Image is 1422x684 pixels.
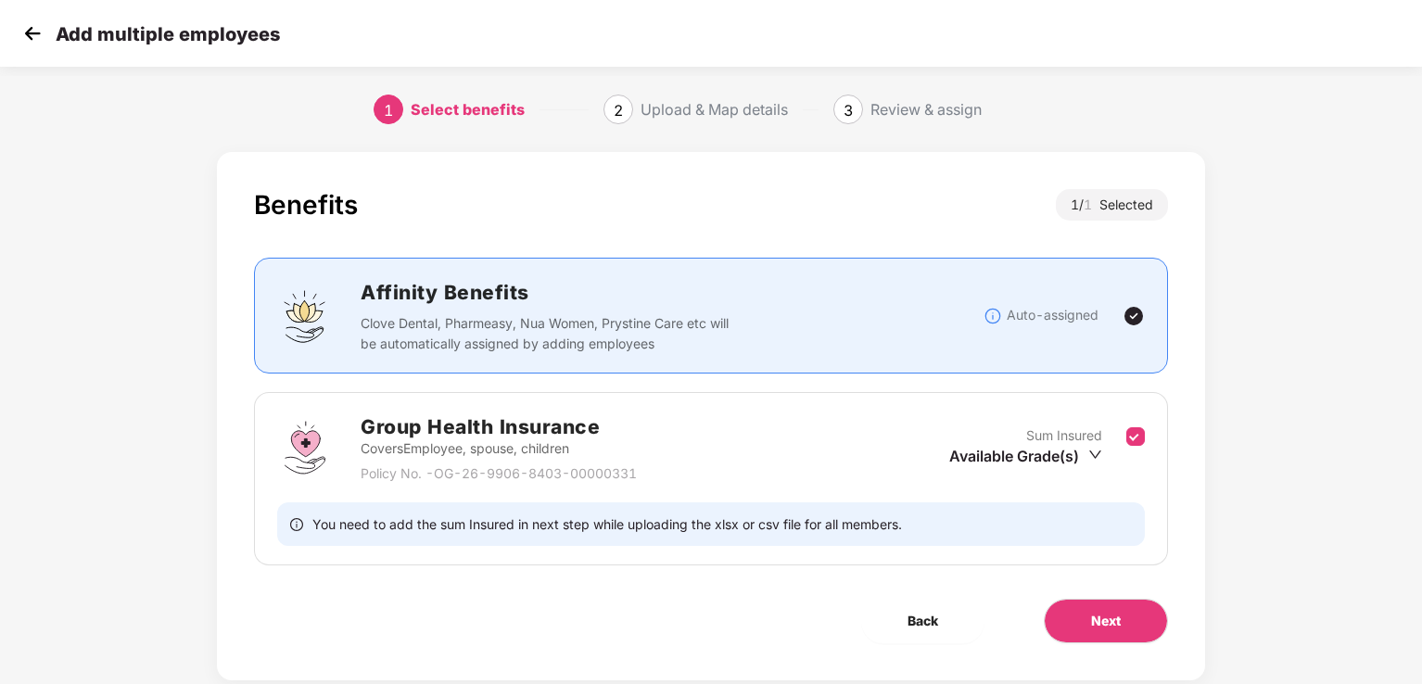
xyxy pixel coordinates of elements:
[1084,196,1099,212] span: 1
[1044,599,1168,643] button: Next
[361,438,637,459] p: Covers Employee, spouse, children
[1088,448,1102,462] span: down
[908,611,938,631] span: Back
[984,307,1002,325] img: svg+xml;base64,PHN2ZyBpZD0iSW5mb18tXzMyeDMyIiBkYXRhLW5hbWU9IkluZm8gLSAzMngzMiIgeG1sbnM9Imh0dHA6Ly...
[861,599,984,643] button: Back
[254,189,358,221] div: Benefits
[361,463,637,484] p: Policy No. - OG-26-9906-8403-00000331
[870,95,982,124] div: Review & assign
[361,412,637,442] h2: Group Health Insurance
[361,313,734,354] p: Clove Dental, Pharmeasy, Nua Women, Prystine Care etc will be automatically assigned by adding em...
[56,23,280,45] p: Add multiple employees
[1056,189,1168,221] div: 1 / Selected
[1026,425,1102,446] p: Sum Insured
[411,95,525,124] div: Select benefits
[361,277,983,308] h2: Affinity Benefits
[949,446,1102,466] div: Available Grade(s)
[384,101,393,120] span: 1
[19,19,46,47] img: svg+xml;base64,PHN2ZyB4bWxucz0iaHR0cDovL3d3dy53My5vcmcvMjAwMC9zdmciIHdpZHRoPSIzMCIgaGVpZ2h0PSIzMC...
[277,420,333,475] img: svg+xml;base64,PHN2ZyBpZD0iR3JvdXBfSGVhbHRoX0luc3VyYW5jZSIgZGF0YS1uYW1lPSJHcm91cCBIZWFsdGggSW5zdX...
[312,515,902,533] span: You need to add the sum Insured in next step while uploading the xlsx or csv file for all members.
[1123,305,1145,327] img: svg+xml;base64,PHN2ZyBpZD0iVGljay0yNHgyNCIgeG1sbnM9Imh0dHA6Ly93d3cudzMub3JnLzIwMDAvc3ZnIiB3aWR0aD...
[1007,305,1098,325] p: Auto-assigned
[1091,611,1121,631] span: Next
[641,95,788,124] div: Upload & Map details
[844,101,853,120] span: 3
[290,515,303,533] span: info-circle
[614,101,623,120] span: 2
[277,288,333,344] img: svg+xml;base64,PHN2ZyBpZD0iQWZmaW5pdHlfQmVuZWZpdHMiIGRhdGEtbmFtZT0iQWZmaW5pdHkgQmVuZWZpdHMiIHhtbG...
